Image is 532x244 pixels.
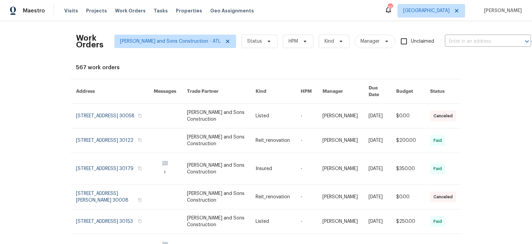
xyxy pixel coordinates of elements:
[295,128,317,153] td: -
[182,185,250,209] td: [PERSON_NAME] and Sons Construction
[182,104,250,128] td: [PERSON_NAME] and Sons Construction
[71,79,148,104] th: Address
[325,38,334,45] span: Kind
[403,7,450,14] span: [GEOGRAPHIC_DATA]
[289,38,298,45] span: HPM
[445,36,512,47] input: Enter in an address
[522,37,532,46] button: Open
[250,185,295,209] td: Reit_renovation
[425,79,461,104] th: Status
[210,7,254,14] span: Geo Assignments
[295,104,317,128] td: -
[411,38,434,45] span: Unclaimed
[182,128,250,153] td: [PERSON_NAME] and Sons Construction
[182,79,250,104] th: Trade Partner
[250,209,295,234] td: Listed
[64,7,78,14] span: Visits
[317,153,363,185] td: [PERSON_NAME]
[295,209,317,234] td: -
[120,38,221,45] span: [PERSON_NAME] and Sons Construction - ATL
[23,7,45,14] span: Maestro
[76,64,456,71] div: 567 work orders
[295,79,317,104] th: HPM
[481,7,522,14] span: [PERSON_NAME]
[148,79,182,104] th: Messages
[137,218,143,224] button: Copy Address
[76,35,104,48] h2: Work Orders
[391,79,425,104] th: Budget
[182,209,250,234] td: [PERSON_NAME] and Sons Construction
[137,113,143,119] button: Copy Address
[176,7,202,14] span: Properties
[317,128,363,153] td: [PERSON_NAME]
[247,38,262,45] span: Status
[115,7,146,14] span: Work Orders
[317,185,363,209] td: [PERSON_NAME]
[250,153,295,185] td: Insured
[388,4,392,11] div: 95
[317,104,363,128] td: [PERSON_NAME]
[317,79,363,104] th: Manager
[182,153,250,185] td: [PERSON_NAME] and Sons Construction
[295,185,317,209] td: -
[86,7,107,14] span: Projects
[137,165,143,171] button: Copy Address
[154,8,168,13] span: Tasks
[363,79,391,104] th: Due Date
[137,137,143,143] button: Copy Address
[250,128,295,153] td: Reit_renovation
[137,197,143,203] button: Copy Address
[250,79,295,104] th: Kind
[250,104,295,128] td: Listed
[360,38,380,45] span: Manager
[317,209,363,234] td: [PERSON_NAME]
[295,153,317,185] td: -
